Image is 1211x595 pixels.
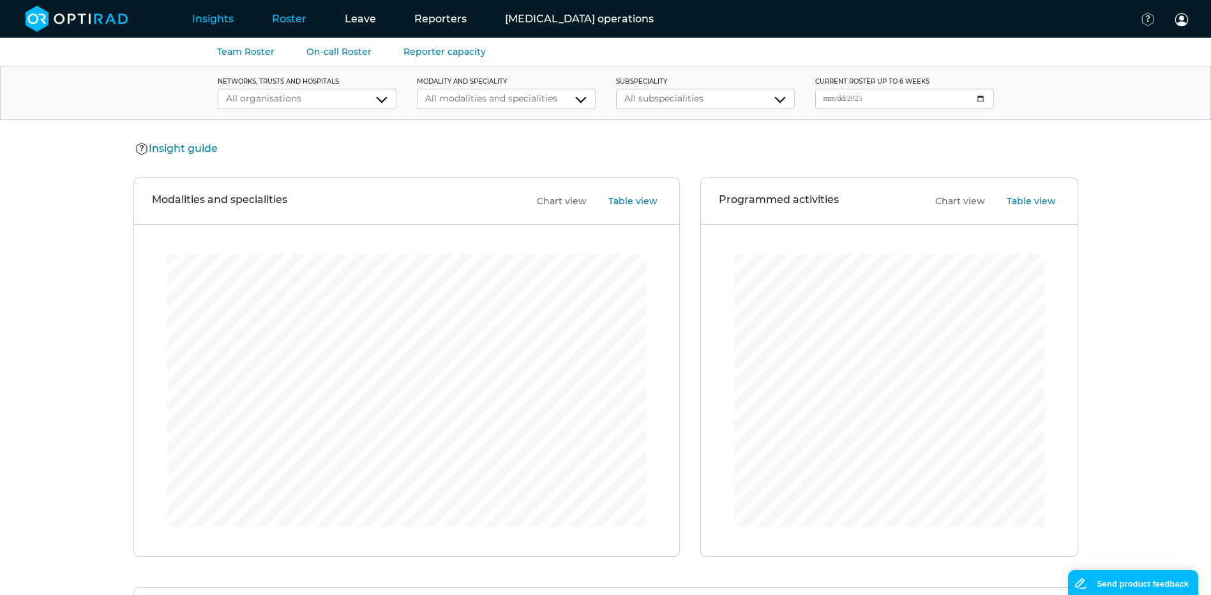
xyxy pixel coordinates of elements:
[218,77,396,86] label: networks, trusts and hospitals
[152,193,287,209] h3: Modalities and specialities
[217,46,275,57] a: Team Roster
[719,193,839,209] h3: Programmed activities
[133,140,222,157] button: Insight guide
[991,194,1060,209] button: Table view
[306,46,372,57] a: On-call Roster
[815,77,994,86] label: current roster up to 6 weeks
[26,6,128,32] img: brand-opti-rad-logos-blue-and-white-d2f68631ba2948856bd03f2d395fb146ddc8fb01b4b6e9315ea85fa773367...
[403,46,486,57] a: Reporter capacity
[593,194,661,209] button: Table view
[417,77,596,86] label: modality and speciality
[135,142,149,156] img: Help Icon
[522,194,590,209] button: Chart view
[616,77,795,86] label: subspeciality
[920,194,989,209] button: Chart view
